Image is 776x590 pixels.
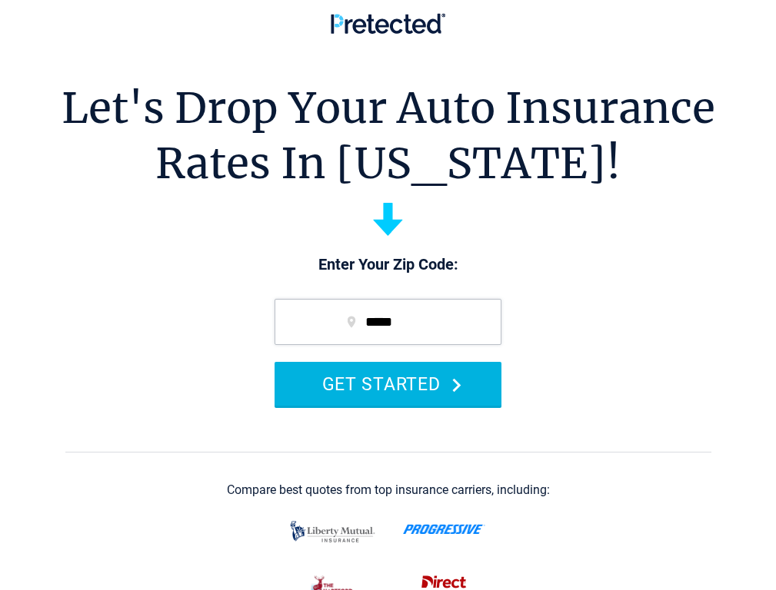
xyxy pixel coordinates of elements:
[286,513,379,550] img: liberty
[403,524,485,535] img: progressive
[275,362,501,406] button: GET STARTED
[275,299,501,345] input: zip code
[331,13,445,34] img: Pretected Logo
[62,81,715,191] h1: Let's Drop Your Auto Insurance Rates In [US_STATE]!
[227,483,550,497] div: Compare best quotes from top insurance carriers, including:
[259,254,517,276] p: Enter Your Zip Code:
